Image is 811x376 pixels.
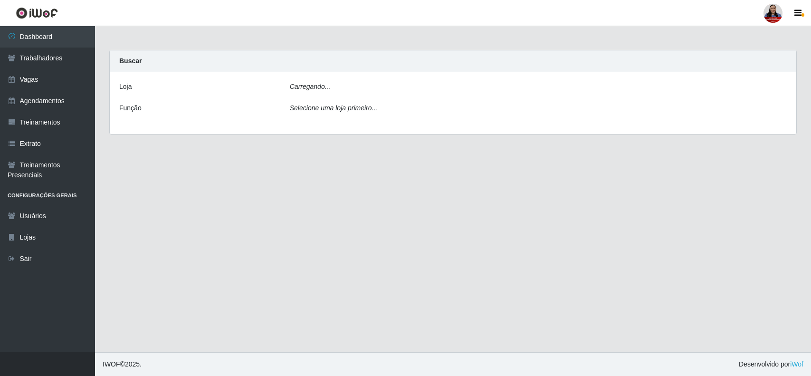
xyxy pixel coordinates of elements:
[119,57,142,65] strong: Buscar
[103,360,120,368] span: IWOF
[790,360,803,368] a: iWof
[290,104,377,112] i: Selecione uma loja primeiro...
[103,359,142,369] span: © 2025 .
[119,103,142,113] label: Função
[16,7,58,19] img: CoreUI Logo
[739,359,803,369] span: Desenvolvido por
[119,82,132,92] label: Loja
[290,83,331,90] i: Carregando...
